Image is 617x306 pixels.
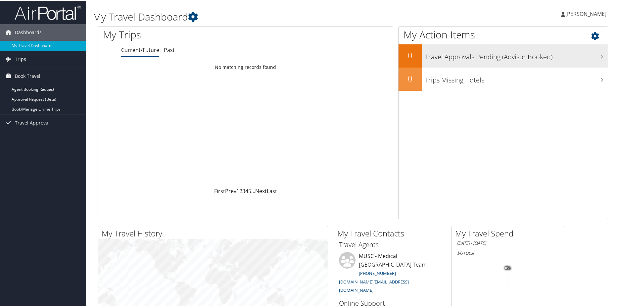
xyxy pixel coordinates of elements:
[336,251,444,295] li: MUSC - Medical [GEOGRAPHIC_DATA] Team
[399,27,608,41] h1: My Action Items
[399,49,422,60] h2: 0
[248,187,251,194] a: 5
[15,24,42,40] span: Dashboards
[457,239,559,246] h6: [DATE] - [DATE]
[425,72,608,84] h3: Trips Missing Hotels
[455,227,564,238] h2: My Travel Spend
[239,187,242,194] a: 2
[565,10,606,17] span: [PERSON_NAME]
[225,187,236,194] a: Prev
[339,239,441,249] h3: Travel Agents
[457,248,559,256] h6: Total
[15,50,26,67] span: Trips
[15,114,50,130] span: Travel Approval
[245,187,248,194] a: 4
[242,187,245,194] a: 3
[359,270,396,276] a: [PHONE_NUMBER]
[103,27,265,41] h1: My Trips
[15,67,40,84] span: Book Travel
[399,44,608,67] a: 0Travel Approvals Pending (Advisor Booked)
[399,67,608,90] a: 0Trips Missing Hotels
[15,4,81,20] img: airportal-logo.png
[214,187,225,194] a: First
[93,9,440,23] h1: My Travel Dashboard
[164,46,175,53] a: Past
[98,61,393,73] td: No matching records found
[425,48,608,61] h3: Travel Approvals Pending (Advisor Booked)
[561,3,613,23] a: [PERSON_NAME]
[457,248,463,256] span: $0
[121,46,159,53] a: Current/Future
[102,227,328,238] h2: My Travel History
[505,266,510,270] tspan: 0%
[337,227,446,238] h2: My Travel Contacts
[236,187,239,194] a: 1
[339,278,409,293] a: [DOMAIN_NAME][EMAIL_ADDRESS][DOMAIN_NAME]
[251,187,255,194] span: …
[267,187,277,194] a: Last
[399,72,422,83] h2: 0
[255,187,267,194] a: Next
